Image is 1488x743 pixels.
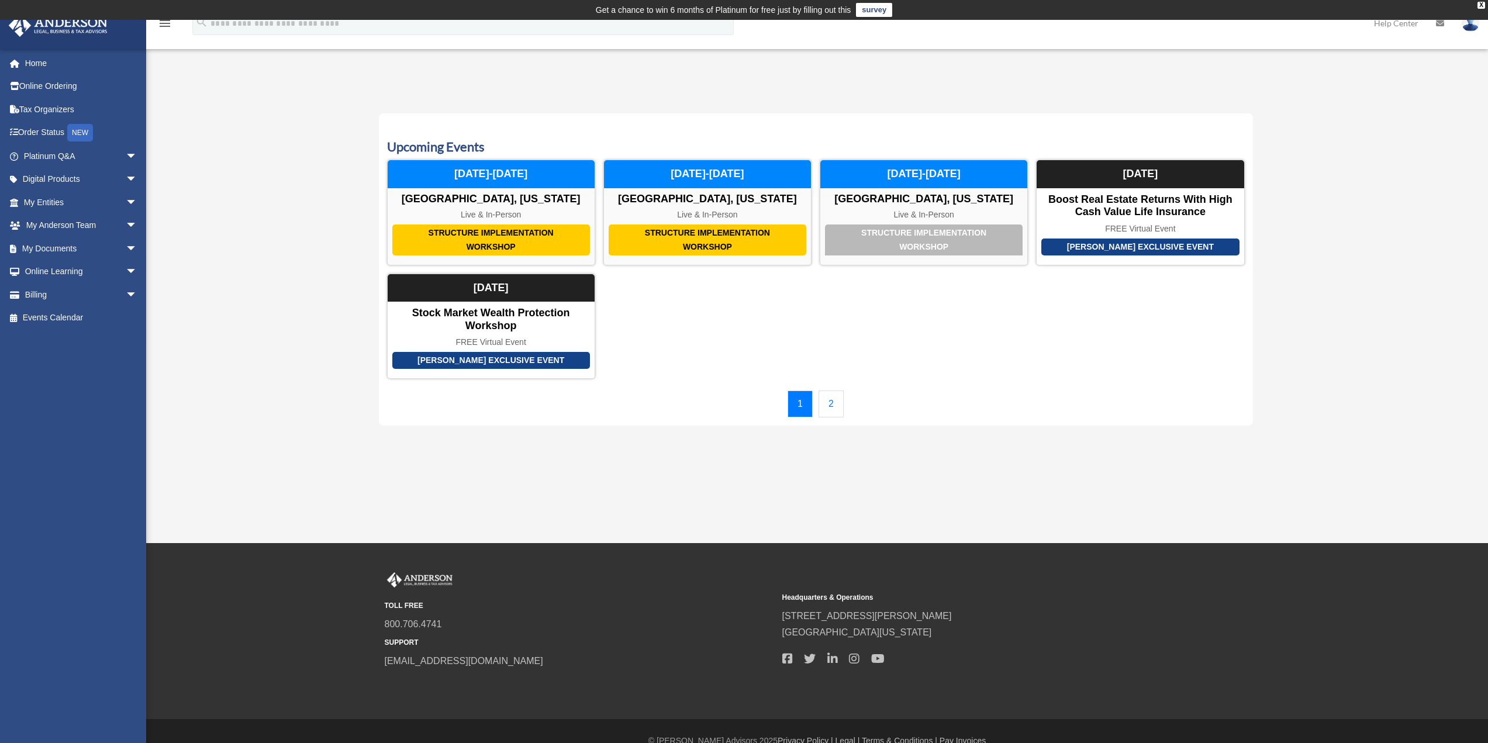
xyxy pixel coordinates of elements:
div: [DATE] [388,274,595,302]
div: Structure Implementation Workshop [609,224,806,255]
small: TOLL FREE [385,600,774,612]
div: [GEOGRAPHIC_DATA], [US_STATE] [820,193,1027,206]
div: Stock Market Wealth Protection Workshop [388,307,595,332]
a: Structure Implementation Workshop [GEOGRAPHIC_DATA], [US_STATE] Live & In-Person [DATE]-[DATE] [387,160,595,265]
i: search [195,16,208,29]
span: arrow_drop_down [126,260,149,284]
a: 800.706.4741 [385,619,442,629]
a: Structure Implementation Workshop [GEOGRAPHIC_DATA], [US_STATE] Live & In-Person [DATE]-[DATE] [820,160,1028,265]
a: Online Learningarrow_drop_down [8,260,155,284]
i: menu [158,16,172,30]
a: Structure Implementation Workshop [GEOGRAPHIC_DATA], [US_STATE] Live & In-Person [DATE]-[DATE] [603,160,812,265]
div: [DATE]-[DATE] [388,160,595,188]
a: My Documentsarrow_drop_down [8,237,155,260]
div: [DATE] [1037,160,1244,188]
a: Online Ordering [8,75,155,98]
span: arrow_drop_down [126,283,149,307]
div: Live & In-Person [388,210,595,220]
a: My Anderson Teamarrow_drop_down [8,214,155,237]
a: 2 [819,390,844,417]
div: Get a chance to win 6 months of Platinum for free just by filling out this [596,3,851,17]
span: arrow_drop_down [126,144,149,168]
div: Structure Implementation Workshop [825,224,1023,255]
span: arrow_drop_down [126,168,149,192]
a: [PERSON_NAME] Exclusive Event Boost Real Estate Returns with High Cash Value Life Insurance FREE ... [1036,160,1244,265]
div: [PERSON_NAME] Exclusive Event [392,352,590,369]
a: menu [158,20,172,30]
a: [GEOGRAPHIC_DATA][US_STATE] [782,627,932,637]
div: FREE Virtual Event [388,337,595,347]
a: Home [8,51,155,75]
div: [DATE]-[DATE] [604,160,811,188]
a: Billingarrow_drop_down [8,283,155,306]
a: survey [856,3,892,17]
a: [EMAIL_ADDRESS][DOMAIN_NAME] [385,656,543,666]
a: [STREET_ADDRESS][PERSON_NAME] [782,611,952,621]
img: User Pic [1462,15,1479,32]
div: close [1477,2,1485,9]
img: Anderson Advisors Platinum Portal [385,572,455,588]
div: [DATE]-[DATE] [820,160,1027,188]
h3: Upcoming Events [387,138,1245,156]
a: Events Calendar [8,306,149,330]
a: Platinum Q&Aarrow_drop_down [8,144,155,168]
span: arrow_drop_down [126,237,149,261]
div: [PERSON_NAME] Exclusive Event [1041,239,1239,255]
small: SUPPORT [385,637,774,649]
a: My Entitiesarrow_drop_down [8,191,155,214]
div: [GEOGRAPHIC_DATA], [US_STATE] [604,193,811,206]
div: Live & In-Person [604,210,811,220]
div: Boost Real Estate Returns with High Cash Value Life Insurance [1037,193,1244,219]
a: 1 [788,390,813,417]
a: Tax Organizers [8,98,155,121]
div: Structure Implementation Workshop [392,224,590,255]
div: Live & In-Person [820,210,1027,220]
span: arrow_drop_down [126,214,149,238]
a: [PERSON_NAME] Exclusive Event Stock Market Wealth Protection Workshop FREE Virtual Event [DATE] [387,274,595,379]
div: [GEOGRAPHIC_DATA], [US_STATE] [388,193,595,206]
span: arrow_drop_down [126,191,149,215]
div: NEW [67,124,93,141]
div: FREE Virtual Event [1037,224,1244,234]
small: Headquarters & Operations [782,592,1172,604]
img: Anderson Advisors Platinum Portal [5,14,111,37]
a: Order StatusNEW [8,121,155,145]
a: Digital Productsarrow_drop_down [8,168,155,191]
